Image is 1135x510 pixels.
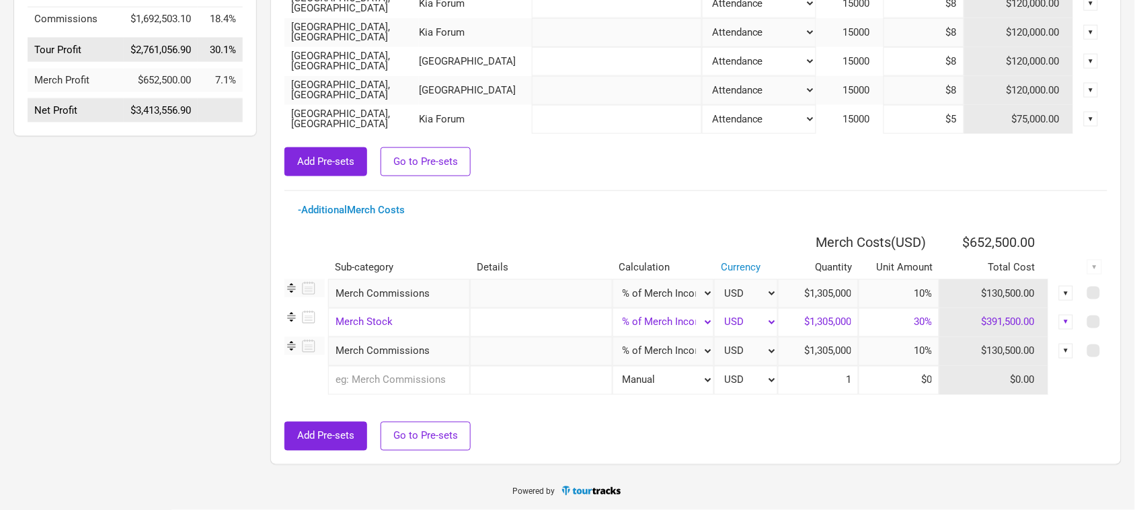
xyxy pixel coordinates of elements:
input: % merch income [859,337,939,366]
td: $120,000.00 [964,18,1074,47]
th: Details [470,256,612,279]
span: 15000 [843,55,884,67]
td: [GEOGRAPHIC_DATA] [419,47,532,76]
td: [GEOGRAPHIC_DATA] [419,76,532,105]
input: % merch income [859,279,939,308]
div: ▼ [1084,83,1099,98]
div: Merch Commissions [328,279,470,308]
td: $1,692,503.10 [124,7,198,32]
input: per head [884,47,964,76]
td: $0.00 [939,366,1049,395]
button: Go to Pre-sets [381,147,471,176]
input: % merch income [859,308,939,337]
span: 15000 [843,84,884,96]
img: TourTracks [561,485,623,497]
td: Net Profit as % of Tour Income [198,99,243,123]
input: per head [884,76,964,105]
button: Go to Pre-sets [381,422,471,451]
div: ▼ [1087,260,1102,275]
div: ▼ [1059,286,1074,301]
th: Merch Costs ( USD ) [778,229,939,256]
td: $652,500.00 [124,69,198,92]
th: Quantity [778,256,859,279]
td: Kia Forum [419,105,532,134]
span: 15000 [843,113,884,125]
span: Add Pre-sets [297,430,354,442]
button: Add Pre-sets [284,147,367,176]
td: $120,000.00 [964,76,1074,105]
th: $652,500.00 [939,229,1049,256]
div: ▼ [1084,54,1099,69]
th: Sub-category [328,256,470,279]
td: $130,500.00 [939,279,1049,308]
img: Re-order [284,339,299,353]
div: ▼ [1084,25,1099,40]
input: eg: Merch Commissions [328,366,470,395]
input: per head [884,105,964,134]
div: ▼ [1059,315,1074,330]
a: - Additional Merch Costs [298,204,405,216]
span: Go to Pre-sets [393,155,458,168]
td: $130,500.00 [939,337,1049,366]
div: ▼ [1059,344,1074,359]
td: $2,761,056.90 [124,38,198,62]
td: Merch Profit as % of Tour Income [198,69,243,92]
div: Merch Commissions [328,337,470,366]
td: Tour Profit [28,38,124,62]
td: [GEOGRAPHIC_DATA], [GEOGRAPHIC_DATA] [284,76,419,105]
span: 15000 [843,26,884,38]
span: Powered by [513,487,555,497]
td: Net Profit [28,99,124,123]
span: Go to Pre-sets [393,430,458,442]
span: Add Pre-sets [297,155,354,168]
img: Re-order [284,310,299,324]
button: Add Pre-sets [284,422,367,451]
td: $120,000.00 [964,47,1074,76]
a: Currency [721,261,760,273]
td: Commissions [28,7,124,32]
img: Re-order [284,281,299,295]
td: [GEOGRAPHIC_DATA], [GEOGRAPHIC_DATA] [284,18,419,47]
td: [GEOGRAPHIC_DATA], [GEOGRAPHIC_DATA] [284,47,419,76]
th: Calculation [613,256,715,279]
th: Unit Amount [859,256,939,279]
td: $75,000.00 [964,105,1074,134]
td: Commissions as % of Tour Income [198,7,243,32]
div: Merch Stock [328,308,470,337]
td: Tour Profit as % of Tour Income [198,38,243,62]
th: Total Cost [939,256,1049,279]
td: $3,413,556.90 [124,99,198,123]
td: Kia Forum [419,18,532,47]
div: ▼ [1084,112,1099,126]
td: Merch Profit [28,69,124,92]
td: [GEOGRAPHIC_DATA], [GEOGRAPHIC_DATA] [284,105,419,134]
td: $391,500.00 [939,308,1049,337]
input: per head [884,18,964,47]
